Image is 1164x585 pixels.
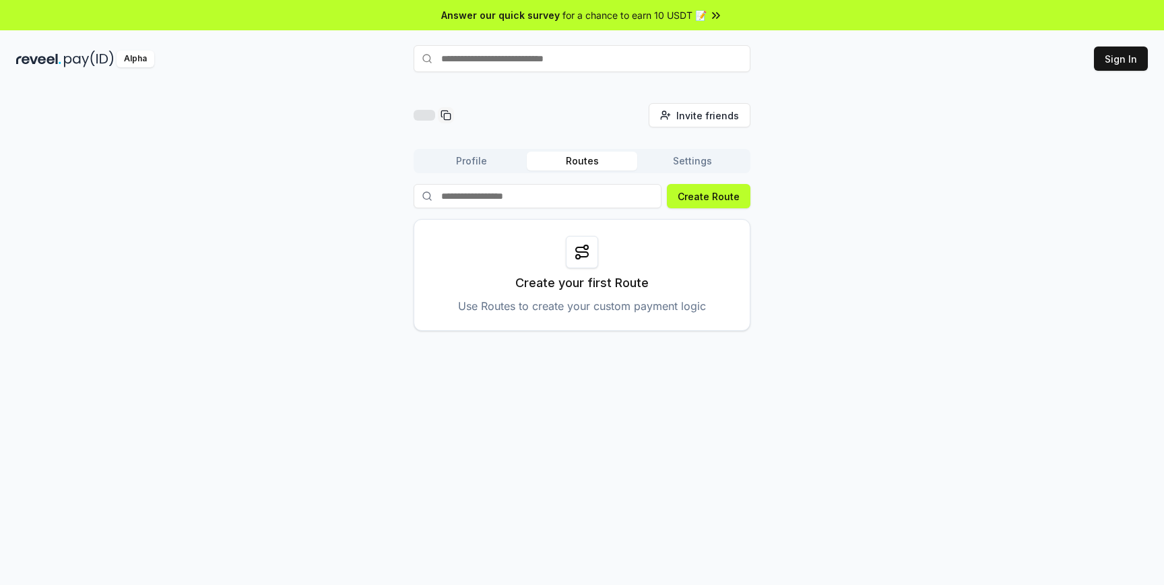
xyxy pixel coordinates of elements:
[515,274,649,292] p: Create your first Route
[117,51,154,67] div: Alpha
[16,51,61,67] img: reveel_dark
[649,103,750,127] button: Invite friends
[1094,47,1148,71] button: Sign In
[667,184,750,208] button: Create Route
[416,152,527,171] button: Profile
[441,8,560,22] span: Answer our quick survey
[527,152,637,171] button: Routes
[676,109,739,123] span: Invite friends
[637,152,748,171] button: Settings
[562,8,707,22] span: for a chance to earn 10 USDT 📝
[458,298,706,314] p: Use Routes to create your custom payment logic
[64,51,114,67] img: pay_id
